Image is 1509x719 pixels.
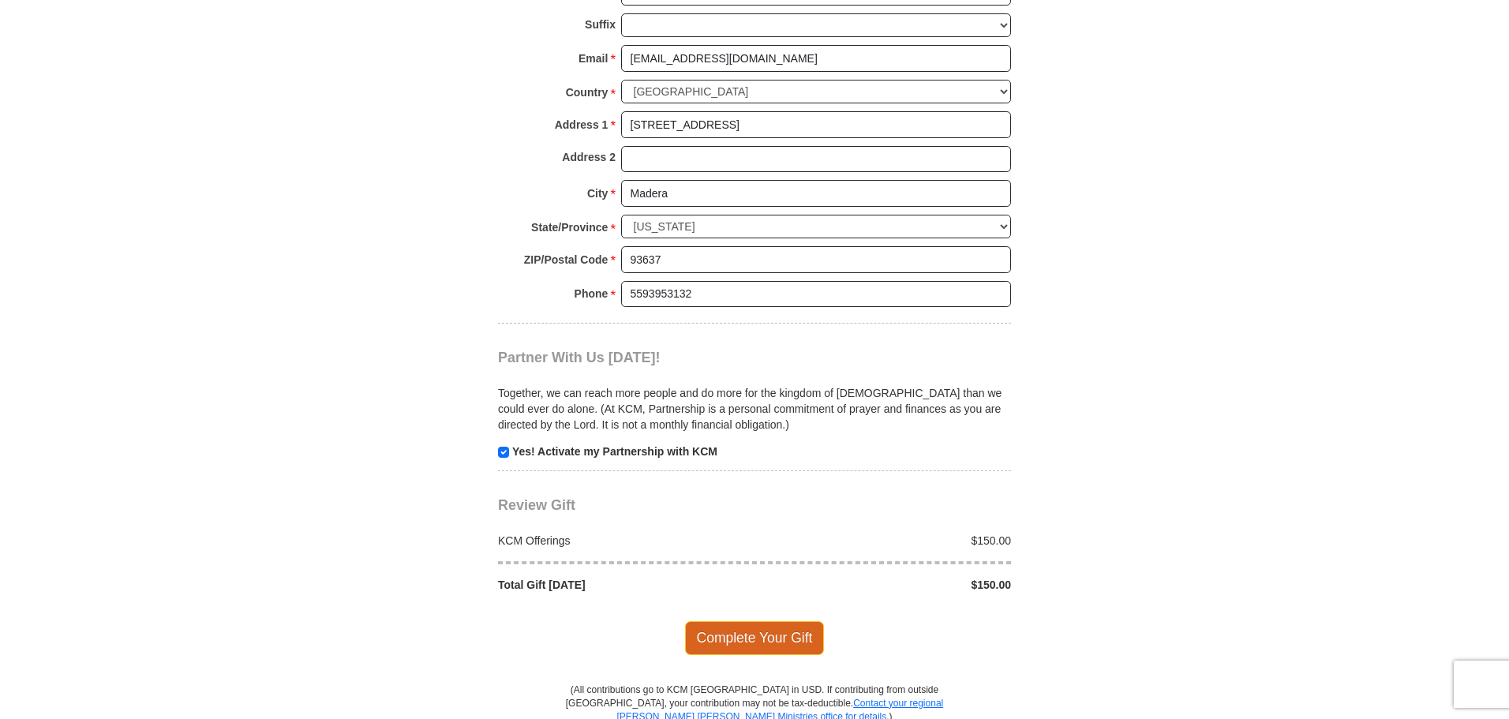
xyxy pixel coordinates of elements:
div: Total Gift [DATE] [490,577,755,593]
strong: Suffix [585,13,616,36]
strong: Country [566,81,608,103]
strong: Yes! Activate my Partnership with KCM [512,445,717,458]
span: Partner With Us [DATE]! [498,350,661,365]
strong: City [587,182,608,204]
div: $150.00 [754,577,1020,593]
strong: ZIP/Postal Code [524,249,608,271]
strong: Address 2 [562,146,616,168]
div: $150.00 [754,533,1020,549]
div: KCM Offerings [490,533,755,549]
strong: Phone [575,283,608,305]
span: Complete Your Gift [685,621,825,654]
p: Together, we can reach more people and do more for the kingdom of [DEMOGRAPHIC_DATA] than we coul... [498,385,1011,433]
strong: Address 1 [555,114,608,136]
strong: Email [579,47,608,69]
span: Review Gift [498,497,575,513]
strong: State/Province [531,216,608,238]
